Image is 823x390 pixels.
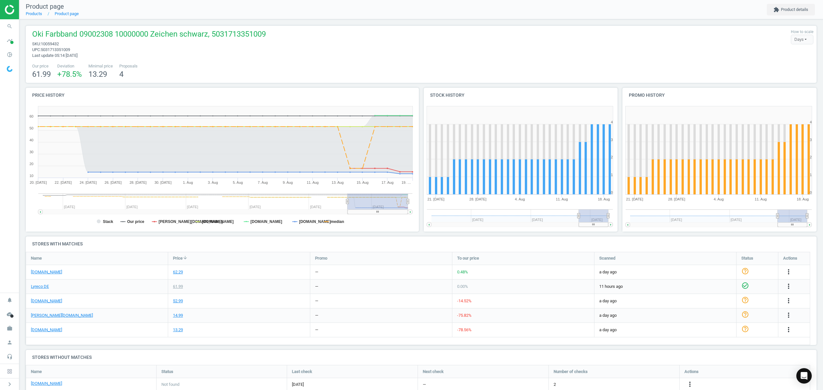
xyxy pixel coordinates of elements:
tspan: 4. Aug [714,197,724,201]
button: more_vert [686,380,694,389]
i: timeline [4,34,16,47]
span: Scanned [599,255,615,261]
i: help_outline [741,311,749,318]
a: Product page [55,11,79,16]
tspan: 21. [DATE] [427,197,444,201]
tspan: Stack [103,219,113,224]
span: 11 hours ago [599,284,731,289]
span: Product page [26,3,64,10]
img: ajHJNr6hYgQAAAAASUVORK5CYII= [5,5,50,14]
tspan: 17. Aug [382,181,393,184]
span: Promo [315,255,327,261]
tspan: 26. [DATE] [104,181,122,184]
button: chevron_right [2,380,18,388]
img: wGWNvw8QSZomAAAAABJRU5ErkJggg== [7,66,13,72]
span: Oki Farbband 09002308 10000000 Zeichen schwarz, 5031713351009 [32,29,266,41]
span: 5031713351009 [41,47,70,52]
a: [DOMAIN_NAME] [31,269,62,275]
tspan: [DOMAIN_NAME] [250,219,282,224]
text: 1 [611,173,613,177]
span: — [423,382,426,387]
span: sku : [32,41,41,46]
a: [DOMAIN_NAME] [31,381,62,386]
tspan: 28. [DATE] [668,197,685,201]
h4: Stores with matches [26,236,817,252]
span: a day ago [599,269,731,275]
tspan: 3. Aug [208,181,218,184]
text: 10 [30,174,33,178]
tspan: 18. Aug [797,197,809,201]
tspan: 11. Aug [556,197,568,201]
button: more_vert [785,297,792,305]
tspan: Our price [127,219,144,224]
div: 13.29 [173,327,183,333]
tspan: 28. [DATE] [130,181,147,184]
span: Number of checks [554,369,588,375]
tspan: 24. [DATE] [80,181,97,184]
i: more_vert [785,311,792,319]
i: arrow_downward [183,255,188,260]
tspan: median [330,219,344,224]
i: notifications [4,294,16,306]
text: 2 [611,155,613,159]
span: 61.99 [32,70,51,79]
tspan: 4. Aug [515,197,525,201]
tspan: 1. Aug [183,181,193,184]
label: How to scale [791,29,813,35]
tspan: 9. Aug [283,181,293,184]
text: 2 [810,155,812,159]
i: more_vert [686,380,694,388]
div: — [315,313,318,318]
span: Name [31,369,42,375]
text: 40 [30,138,33,142]
text: 4 [611,120,613,124]
tspan: 11. Aug [755,197,767,201]
span: Our price [32,63,51,69]
span: 0.00 % [457,284,468,289]
div: 62.29 [173,269,183,275]
span: Name [31,255,42,261]
i: more_vert [785,282,792,290]
a: [PERSON_NAME][DOMAIN_NAME] [31,313,93,318]
text: 4 [810,120,812,124]
div: 61.99 [173,284,183,289]
span: Not found [161,382,179,387]
div: 14.99 [173,313,183,318]
tspan: [DOMAIN_NAME] [299,219,331,224]
a: [DOMAIN_NAME] [31,298,62,304]
span: 4 [119,70,123,79]
text: 3 [810,138,812,142]
div: Days [791,35,813,44]
tspan: 15. Aug [357,181,368,184]
div: — [315,298,318,304]
h4: Stores without matches [26,350,817,365]
i: help_outline [741,267,749,275]
span: To our price [457,255,479,261]
span: a day ago [599,298,731,304]
tspan: [PERSON_NAME][DOMAIN_NAME] [158,219,222,224]
a: Lyreco DE [31,284,49,289]
i: work [4,322,16,334]
span: +78.5 % [57,70,82,79]
span: [DATE] [292,382,413,387]
span: Price [173,255,183,261]
span: 2 [554,382,556,387]
span: Minimal price [88,63,113,69]
text: 0 [810,191,812,194]
span: Deviation [57,63,82,69]
tspan: 21. [DATE] [626,197,643,201]
div: Open Intercom Messenger [796,368,812,384]
span: -78.56 % [457,327,472,332]
i: more_vert [785,268,792,276]
a: [DOMAIN_NAME] [31,327,62,333]
i: extension [773,7,779,13]
span: a day ago [599,327,731,333]
text: 60 [30,114,33,118]
i: person [4,336,16,349]
tspan: [DOMAIN_NAME] [202,219,234,224]
span: upc : [32,47,41,52]
tspan: 19. … [402,181,411,184]
span: 0.48 % [457,270,468,274]
i: check_circle_outline [741,282,749,289]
